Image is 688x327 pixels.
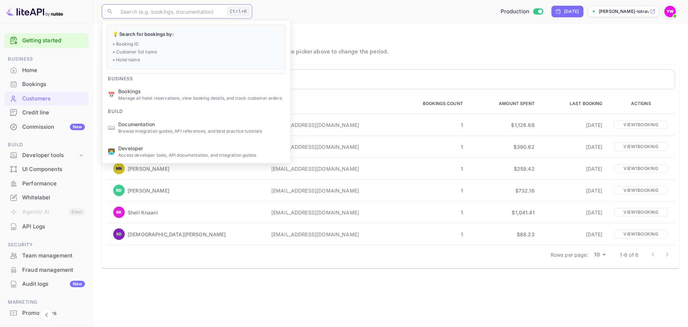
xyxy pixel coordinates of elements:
[397,143,463,151] p: 1
[4,162,89,176] a: UI Components
[22,66,85,75] div: Home
[4,191,89,205] div: Whitelabel
[4,306,89,319] a: Promo codes
[4,77,89,91] a: Bookings
[113,31,280,38] p: 💡 Search for bookings by:
[113,57,280,63] p: • Hotel name
[4,55,89,63] span: Business
[128,187,169,194] p: [PERSON_NAME]
[113,41,280,47] p: • Booking ID
[564,8,579,15] div: [DATE]
[474,165,535,172] p: $259.42
[4,306,89,320] div: Promo codes
[108,90,115,99] p: 📅
[118,128,285,134] p: Browse integration guides, API references, and best practice tutorials
[118,87,285,95] span: Bookings
[271,143,386,151] p: [EMAIL_ADDRESS][DOMAIN_NAME]
[113,163,125,174] img: Natan Nudel
[397,209,463,216] p: 1
[118,152,285,158] p: Access developer tools, API documentation, and integration guides
[271,121,386,129] p: [EMAIL_ADDRESS][DOMAIN_NAME]
[4,263,89,276] a: Fraud management
[397,231,463,238] p: 1
[4,220,89,233] a: API Logs
[128,209,158,216] p: Shell Knaani
[560,99,603,108] span: Last Booking
[22,223,85,231] div: API Logs
[551,251,588,259] p: Rows per page:
[489,99,535,108] span: Amount Spent
[22,280,85,288] div: Audit logs
[4,141,89,149] span: Build
[108,147,115,156] p: 👨‍💻
[22,309,85,317] div: Promo codes
[599,8,649,15] p: [PERSON_NAME]-totravel...
[546,165,603,172] p: [DATE]
[614,142,668,151] p: View 1 booking
[4,63,89,77] div: Home
[102,71,138,83] span: Business
[4,277,89,291] div: Audit logsNew
[22,37,85,45] a: Getting started
[4,33,89,48] div: Getting started
[271,231,386,238] p: [EMAIL_ADDRESS][DOMAIN_NAME]
[4,263,89,277] div: Fraud management
[6,6,63,17] img: LiteAPI logo
[4,106,89,119] a: Credit line
[116,4,224,19] input: Search (e.g. bookings, documentation)
[118,95,285,101] p: Manage all hotel reservations, view booking details, and track customer orders
[123,69,675,89] input: Search customers by name or email...
[614,164,668,173] p: View 1 booking
[22,109,85,117] div: Credit line
[4,249,89,263] div: Team management
[664,6,676,17] img: Yahav Winkler
[614,186,668,195] p: View 1 booking
[22,194,85,202] div: Whitelabel
[118,120,285,128] span: Documentation
[22,95,85,103] div: Customers
[397,121,463,129] p: 1
[546,143,603,151] p: [DATE]
[4,106,89,120] div: Credit line
[498,8,546,16] div: Switch to Sandbox mode
[22,151,78,160] div: Developer tools
[4,191,89,204] a: Whitelabel
[546,187,603,194] p: [DATE]
[22,252,85,260] div: Team management
[474,143,535,151] p: $390.62
[4,149,89,162] div: Developer tools
[271,187,386,194] p: [EMAIL_ADDRESS][DOMAIN_NAME]
[113,185,125,196] img: Roy Ben Dor
[414,99,463,108] span: Bookings Count
[70,124,85,130] div: New
[113,207,125,218] img: Shell Knaani
[4,120,89,134] div: CommissionNew
[271,209,386,216] p: [EMAIL_ADDRESS][DOMAIN_NAME]
[22,266,85,274] div: Fraud management
[102,104,129,115] span: Build
[4,177,89,190] a: Performance
[22,123,85,131] div: Commission
[474,187,535,194] p: $732.16
[22,165,85,174] div: UI Components
[397,187,463,194] p: 1
[620,251,639,259] p: 1-6 of 6
[608,94,675,114] th: Actions
[501,8,530,16] span: Production
[4,92,89,106] div: Customers
[113,49,280,55] p: • Customer full name
[22,80,85,89] div: Bookings
[546,121,603,129] p: [DATE]
[614,120,668,129] p: View 1 booking
[22,180,85,188] div: Performance
[614,208,668,217] p: View 1 booking
[397,165,463,172] p: 1
[4,92,89,105] a: Customers
[118,144,285,152] span: Developer
[4,220,89,234] div: API Logs
[4,249,89,262] a: Team management
[128,165,169,172] p: [PERSON_NAME]
[70,281,85,287] div: New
